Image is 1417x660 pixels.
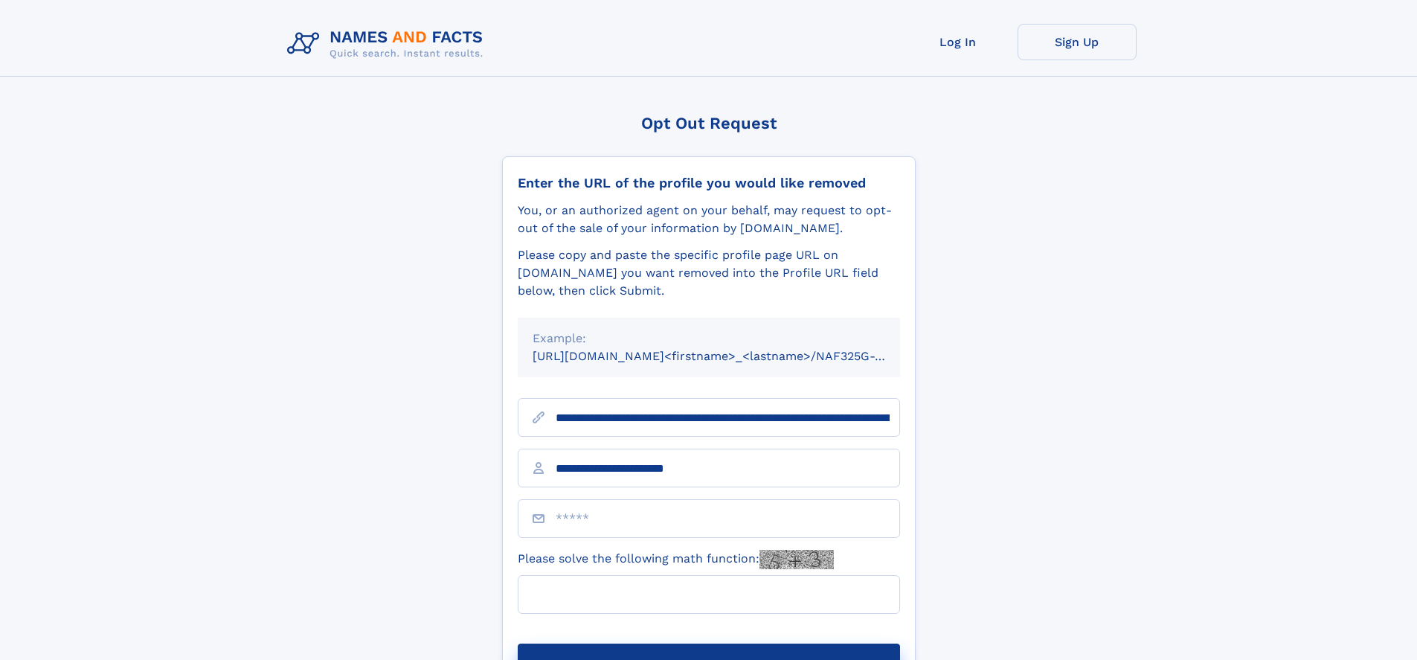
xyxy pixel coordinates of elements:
[518,550,834,569] label: Please solve the following math function:
[533,349,928,363] small: [URL][DOMAIN_NAME]<firstname>_<lastname>/NAF325G-xxxxxxxx
[518,202,900,237] div: You, or an authorized agent on your behalf, may request to opt-out of the sale of your informatio...
[1018,24,1137,60] a: Sign Up
[533,330,885,347] div: Example:
[899,24,1018,60] a: Log In
[281,24,495,64] img: Logo Names and Facts
[502,114,916,132] div: Opt Out Request
[518,246,900,300] div: Please copy and paste the specific profile page URL on [DOMAIN_NAME] you want removed into the Pr...
[518,175,900,191] div: Enter the URL of the profile you would like removed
